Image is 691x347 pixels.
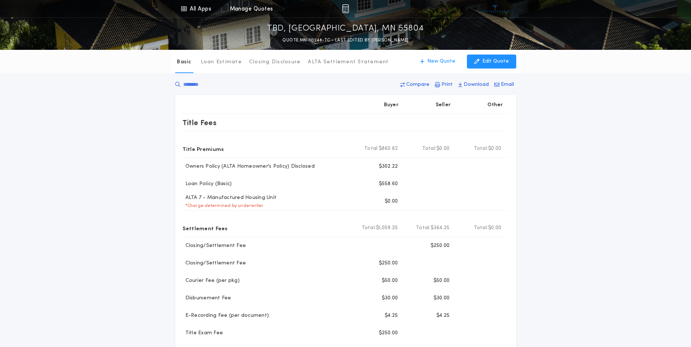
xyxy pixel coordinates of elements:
button: Edit Quote [467,55,516,68]
img: img [342,4,349,13]
p: Download [464,81,489,88]
p: Courier Fee (per pkg) [182,277,240,284]
span: $860.82 [379,145,398,152]
span: $1,059.25 [376,224,398,232]
p: Closing/Settlement Fee [182,260,246,267]
p: ALTA 7 - Manufactured Housing Unit [182,194,277,202]
p: Edit Quote [482,58,509,65]
p: * Charge determined by underwriter [182,203,264,209]
button: Compare [398,78,432,91]
span: $0.00 [436,145,449,152]
p: ALTA Settlement Statement [308,59,389,66]
b: Total: [364,145,379,152]
p: Title Exam Fee [182,330,223,337]
p: Seller [436,101,451,109]
span: $0.00 [488,145,501,152]
p: $30.00 [382,295,398,302]
button: Print [433,78,455,91]
p: Title Fees [182,117,217,128]
p: Loan Policy (Basic) [182,180,232,188]
p: Basic [177,59,191,66]
p: Disbursement Fee [182,295,231,302]
p: $50.00 [433,277,450,284]
b: Total: [416,224,431,232]
b: Total: [422,145,437,152]
p: Other [487,101,503,109]
p: New Quote [427,58,455,65]
p: $30.00 [433,295,450,302]
p: $4.25 [436,312,449,319]
b: Total: [474,145,488,152]
p: $250.00 [379,330,398,337]
p: Settlement Fees [182,222,228,234]
p: $302.22 [379,163,398,170]
p: $250.00 [379,260,398,267]
p: Buyer [384,101,398,109]
b: Total: [474,224,488,232]
button: New Quote [413,55,463,68]
p: $4.25 [385,312,398,319]
button: Download [456,78,491,91]
p: Email [501,81,514,88]
p: QUOTE MN-10248-TC - LAST EDITED BY [PERSON_NAME] [282,37,408,44]
span: $364.25 [431,224,450,232]
p: $50.00 [382,277,398,284]
img: vs-icon [482,5,509,12]
p: Title Premiums [182,143,224,155]
button: Email [492,78,516,91]
p: Print [441,81,453,88]
p: Owners Policy (ALTA Homeowner's Policy) Disclosed [182,163,315,170]
p: Loan Estimate [201,59,242,66]
p: Compare [406,81,429,88]
p: $558.60 [379,180,398,188]
p: Closing/Settlement Fee [182,242,246,250]
p: E-Recording Fee (per document) [182,312,269,319]
p: $250.00 [431,242,450,250]
p: TBD, [GEOGRAPHIC_DATA], MN 55804 [267,23,424,35]
p: Closing Disclosure [249,59,301,66]
span: $0.00 [488,224,501,232]
p: $0.00 [385,198,398,205]
b: Total: [362,224,376,232]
